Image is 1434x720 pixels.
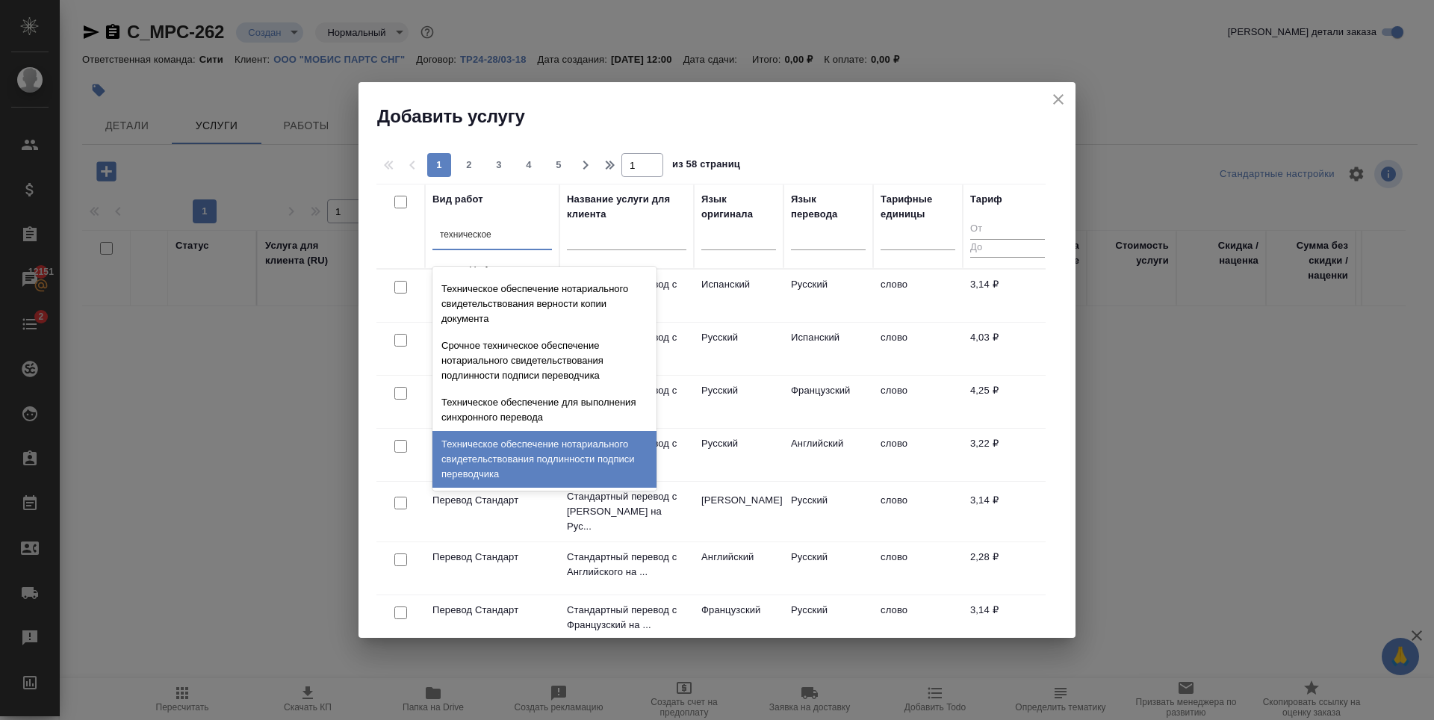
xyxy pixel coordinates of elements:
td: Русский [694,323,783,375]
div: Тарифные единицы [881,192,955,222]
span: 5 [547,158,571,173]
span: из 58 страниц [672,155,740,177]
td: 3,14 ₽ [963,485,1052,538]
div: Язык оригинала [701,192,776,222]
button: 2 [457,153,481,177]
p: Стандартный перевод с Английского на ... [567,550,686,580]
div: Техническое обеспечение нотариального свидетельствования верности копии документа [432,276,657,332]
td: Английский [783,429,873,481]
td: 3,22 ₽ [963,429,1052,481]
p: Перевод Стандарт [432,550,552,565]
td: 3,14 ₽ [963,595,1052,648]
button: 4 [517,153,541,177]
td: Русский [783,270,873,322]
td: слово [873,485,963,538]
span: 4 [517,158,541,173]
input: От [970,220,1045,239]
td: 3,14 ₽ [963,270,1052,322]
div: Техническое обеспечение для выполнения синхронного перевода [432,389,657,431]
td: Русский [694,429,783,481]
p: Перевод Стандарт [432,493,552,508]
div: Тариф [970,192,1002,207]
td: Испанский [694,270,783,322]
td: Русский [783,485,873,538]
td: слово [873,429,963,481]
td: Русский [783,595,873,648]
td: слово [873,270,963,322]
div: Название услуги для клиента [567,192,686,222]
td: Французский [783,376,873,428]
td: слово [873,376,963,428]
td: Испанский [783,323,873,375]
div: Вид работ [432,192,483,207]
span: 3 [487,158,511,173]
div: Язык перевода [791,192,866,222]
td: Французский [694,595,783,648]
h2: Добавить услугу [377,105,1075,128]
td: Русский [694,376,783,428]
td: Английский [694,542,783,595]
td: слово [873,542,963,595]
div: Срочное техническое обеспечение нотариального свидетельствования подлинности подписи переводчика [432,332,657,389]
p: Перевод Стандарт [432,603,552,618]
button: 3 [487,153,511,177]
td: слово [873,595,963,648]
p: Стандартный перевод с Французский на ... [567,603,686,633]
input: До [970,239,1045,258]
td: 4,25 ₽ [963,376,1052,428]
p: Стандартный перевод с [PERSON_NAME] на Рус... [567,489,686,534]
div: Техническое обеспечение нотариального свидетельствования подлинности подписи переводчика [432,431,657,488]
td: Русский [783,542,873,595]
td: [PERSON_NAME] [694,485,783,538]
button: close [1047,88,1070,111]
button: 5 [547,153,571,177]
td: 4,03 ₽ [963,323,1052,375]
td: слово [873,323,963,375]
td: 2,28 ₽ [963,542,1052,595]
span: 2 [457,158,481,173]
div: Сверхсрочное техническое обеспечение нотариального свидетельствования верности копии документа [432,488,657,544]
